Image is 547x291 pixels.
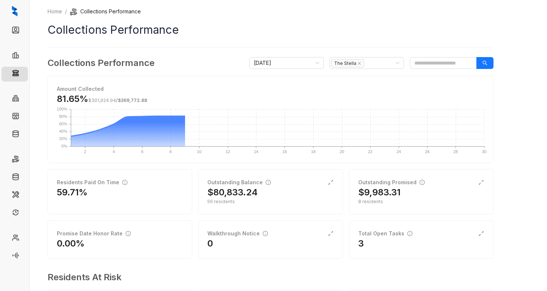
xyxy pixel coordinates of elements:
div: 56 residents [207,198,333,205]
span: September 2025 [254,57,319,69]
li: Move Outs [1,171,28,185]
span: The Stella [331,59,364,67]
h2: $9,983.31 [358,186,401,198]
text: 10 [197,149,201,154]
span: info-circle [122,180,127,185]
text: 26 [425,149,430,154]
li: Leads [1,24,28,39]
div: Outstanding Promised [358,178,425,186]
li: Maintenance [1,188,28,203]
span: expand-alt [328,179,334,185]
text: 2 [84,149,86,154]
text: 22 [368,149,372,154]
li: Team [1,231,28,246]
span: info-circle [126,231,131,236]
li: Collections [1,67,28,82]
span: / [88,97,147,103]
text: 8 [169,149,172,154]
li: Renewals [1,206,28,221]
h1: Collections Performance [48,22,493,38]
text: 6 [141,149,143,154]
div: Total Open Tasks [358,229,412,238]
text: 16 [282,149,287,154]
li: / [65,7,67,16]
span: expand-alt [478,231,484,237]
div: Walkthrough Notice [207,229,268,238]
div: 8 residents [358,198,484,205]
span: info-circle [263,231,268,236]
li: Voice AI [1,249,28,264]
div: Residents Paid On Time [57,178,127,186]
span: $301,924.94 [88,97,116,103]
li: Collections Performance [70,7,141,16]
text: 12 [226,149,230,154]
strong: Amount Collected [57,86,104,92]
span: info-circle [407,231,412,236]
text: 20% [59,136,67,141]
span: search [482,60,488,66]
text: 100% [57,107,67,111]
text: 20 [340,149,344,154]
div: Outstanding Balance [207,178,271,186]
span: close [357,62,361,65]
text: 30 [482,149,486,154]
span: expand-alt [478,179,484,185]
h2: 59.71% [57,186,88,198]
h2: 3 [358,238,364,249]
h3: Collections Performance [48,56,155,70]
li: Units [1,110,28,125]
text: 14 [254,149,258,154]
div: Promise Date Honor Rate [57,229,131,238]
h3: 81.65% [57,93,147,105]
li: Communities [1,92,28,107]
text: 4 [113,149,115,154]
span: $369,772.88 [118,97,147,103]
text: 60% [59,122,67,126]
text: 24 [397,149,401,154]
span: info-circle [266,180,271,185]
h3: Residents At Risk [48,271,488,284]
li: Leasing [1,49,28,64]
text: 18 [311,149,315,154]
h2: $80,833.24 [207,186,258,198]
h2: 0.00% [57,238,85,249]
text: 80% [59,114,67,119]
text: 40% [59,129,67,133]
h2: 0 [207,238,213,249]
text: 0% [61,144,67,148]
a: Home [46,7,64,16]
img: logo [12,6,17,16]
li: Rent Collections [1,153,28,168]
li: Knowledge [1,128,28,142]
span: expand-alt [328,231,334,237]
text: 28 [453,149,458,154]
span: info-circle [420,180,425,185]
